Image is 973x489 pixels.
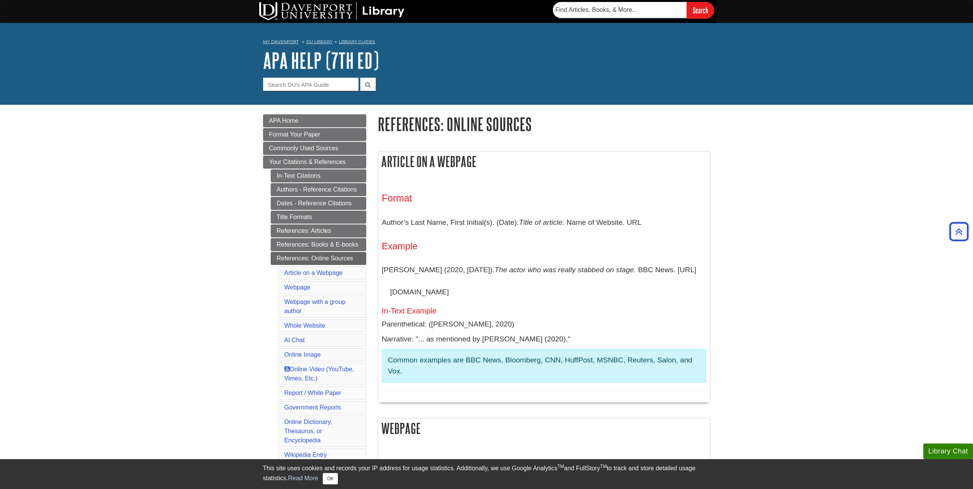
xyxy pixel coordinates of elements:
nav: breadcrumb [263,37,710,49]
sup: TM [557,464,564,469]
a: Webpage [284,284,310,291]
h4: Example [382,241,706,251]
h2: Article on a Webpage [378,151,710,172]
img: DU Library [259,2,404,20]
span: Your Citations & References [269,159,346,165]
a: Online Video (YouTube, Vimeo, Etc.) [284,366,354,382]
a: Your Citations & References [263,156,366,169]
button: Library Chat [923,444,973,459]
input: Search DU's APA Guide [263,78,359,91]
button: Close [323,473,338,484]
p: Author’s Last Name, First Initial(s). (Date). . Name of Website. URL [382,211,706,234]
p: [PERSON_NAME] (2020, [DATE]). . BBC News. [URL][DOMAIN_NAME] [382,259,706,303]
a: Whole Website [284,322,325,329]
a: Wikipedia Entry [284,452,327,458]
p: Parenthetical: ([PERSON_NAME], 2020) [382,319,706,330]
a: Dates - Reference Citations [271,197,366,210]
p: Narrative: "... as mentioned by [PERSON_NAME] (2020)," [382,334,706,345]
a: References: Articles [271,224,366,237]
div: This site uses cookies and records your IP address for usage statistics. Additionally, we use Goo... [263,464,710,484]
a: References: Books & E-books [271,238,366,251]
a: Library Guides [339,39,375,44]
a: Government Reports [284,404,341,411]
a: Back to Top [947,226,971,237]
a: References: Online Sources [271,252,366,265]
h3: Format [382,193,706,204]
a: AI Chat [284,337,305,343]
a: Read More [288,475,318,481]
a: Webpage with a group author [284,299,346,314]
p: Common examples are BBC News, Bloomberg, CNN, HuffPost, MSNBC, Reuters, Salon, and Vox. [388,355,700,377]
a: Title Formats [271,211,366,224]
a: DU Library [306,39,333,44]
span: APA Home [269,117,299,124]
span: Commonly Used Sources [269,145,338,151]
a: My Davenport [263,39,299,45]
a: Report / White Paper [284,390,341,396]
h1: References: Online Sources [378,114,710,134]
a: In-Text Citations [271,169,366,182]
i: The actor who was really stabbed on stage [495,266,634,274]
a: Online Dictionary, Thesaurus, or Encyclopedia [284,419,332,444]
a: Format Your Paper [263,128,366,141]
h2: Webpage [378,418,710,439]
span: Format Your Paper [269,131,320,138]
a: Authors - Reference Citations [271,183,366,196]
form: Searches DU Library's articles, books, and more [553,2,714,18]
a: Online Image [284,351,321,358]
input: Find Articles, Books, & More... [553,2,687,18]
a: APA Help (7th Ed) [263,49,379,72]
a: Article on a Webpage [284,270,343,276]
input: Search [687,2,714,18]
i: Title of article [519,218,562,226]
a: Commonly Used Sources [263,142,366,155]
sup: TM [600,464,607,469]
a: APA Home [263,114,366,127]
h5: In-Text Example [382,307,706,315]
